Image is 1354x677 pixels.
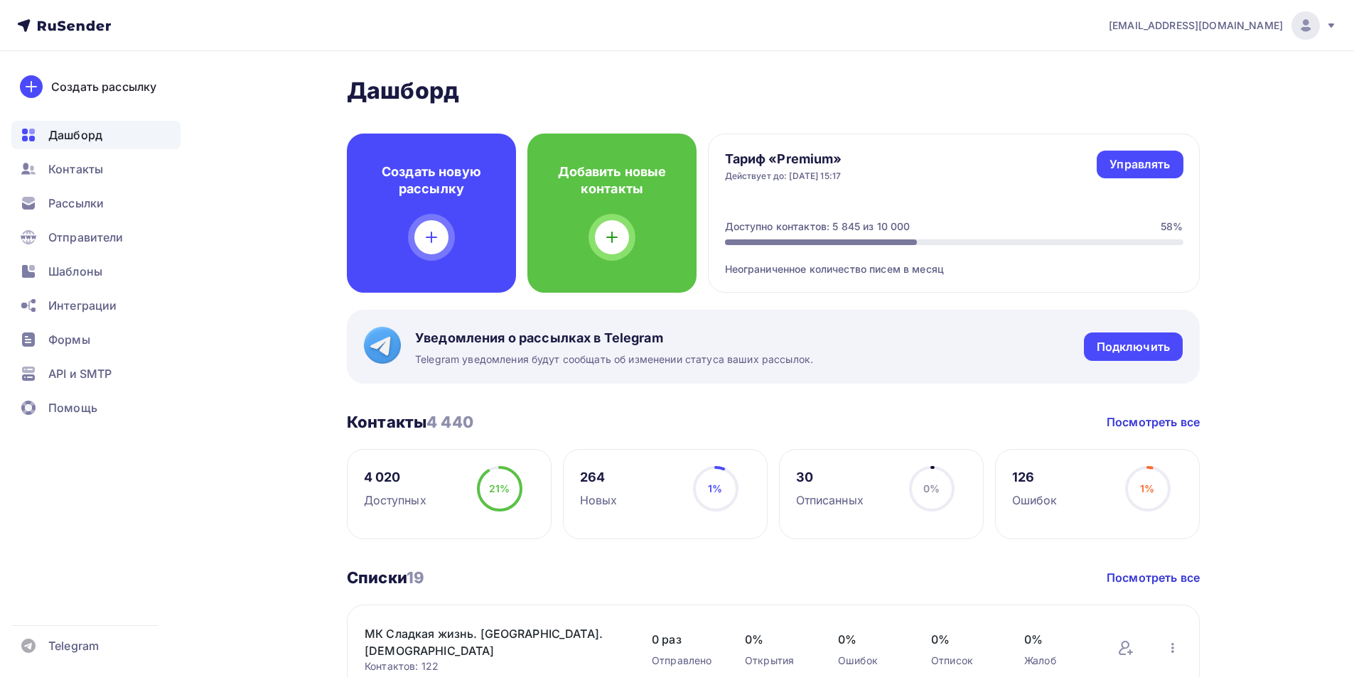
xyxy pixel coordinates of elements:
[11,257,181,286] a: Шаблоны
[11,189,181,217] a: Рассылки
[347,77,1200,105] h2: Дашборд
[1012,469,1058,486] div: 126
[347,568,424,587] h3: Списки
[11,223,181,251] a: Отправители
[1024,631,1089,648] span: 0%
[1140,482,1154,494] span: 1%
[489,482,510,494] span: 21%
[838,631,903,648] span: 0%
[1161,220,1183,234] div: 58%
[415,330,813,347] span: Уведомления о рассылках в Telegram
[48,161,103,178] span: Контакты
[51,78,156,95] div: Создать рассылку
[48,195,104,212] span: Рассылки
[11,325,181,354] a: Формы
[652,654,716,668] div: Отправлено
[1024,654,1089,668] div: Жалоб
[1107,569,1200,586] a: Посмотреть все
[1109,11,1337,40] a: [EMAIL_ADDRESS][DOMAIN_NAME]
[48,399,97,416] span: Помощь
[11,121,181,149] a: Дашборд
[745,631,810,648] span: 0%
[1097,339,1170,355] div: Подключить
[364,469,426,486] div: 4 020
[725,245,1183,276] div: Неограниченное количество писем в месяц
[725,151,842,168] h4: Тариф «Premium»
[48,297,117,314] span: Интеграции
[365,659,623,673] div: Контактов: 122
[48,126,102,143] span: Дашборд
[347,412,473,432] h3: Контакты
[1109,18,1283,33] span: [EMAIL_ADDRESS][DOMAIN_NAME]
[1109,156,1170,173] div: Управлять
[580,469,618,486] div: 264
[796,492,864,509] div: Отписанных
[364,492,426,509] div: Доступных
[931,654,996,668] div: Отписок
[426,413,473,431] span: 4 440
[725,170,842,182] div: Действует до: [DATE] 15:17
[550,163,674,197] h4: Добавить новые контакты
[365,625,606,659] a: МК Сладкая жизнь. [GEOGRAPHIC_DATA]. [DEMOGRAPHIC_DATA]
[48,637,99,654] span: Telegram
[931,631,996,648] span: 0%
[708,482,722,494] span: 1%
[725,220,910,234] div: Доступно контактов: 5 845 из 10 000
[48,229,124,246] span: Отправители
[838,654,903,668] div: Ошибок
[796,469,864,486] div: 30
[1107,413,1200,430] a: Посмотреть все
[11,155,181,183] a: Контакты
[580,492,618,509] div: Новых
[407,568,424,587] span: 19
[415,352,813,367] span: Telegram уведомления будут сообщать об изменении статуса ваших рассылок.
[370,163,493,197] h4: Создать новую рассылку
[923,482,940,494] span: 0%
[1012,492,1058,509] div: Ошибок
[745,654,810,668] div: Открытия
[48,365,112,382] span: API и SMTP
[48,263,102,280] span: Шаблоны
[48,331,90,348] span: Формы
[652,631,716,648] span: 0 раз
